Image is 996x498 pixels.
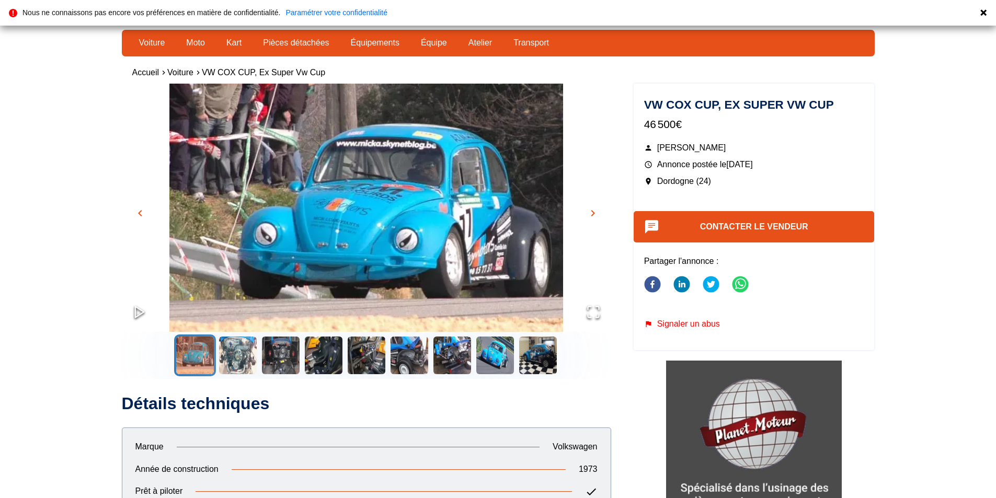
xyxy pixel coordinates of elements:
[344,34,406,52] a: Équipements
[517,334,559,376] button: Go to Slide 9
[167,68,193,77] a: Voiture
[703,270,719,301] button: twitter
[566,464,611,475] p: 1973
[202,68,325,77] a: VW COX CUP, ex super vw cup
[644,319,864,329] div: Signaler un abus
[134,207,146,219] span: chevron_left
[644,142,864,154] p: [PERSON_NAME]
[540,441,610,453] p: Volkswagen
[122,334,611,376] div: Thumbnail Navigation
[132,68,159,77] a: Accueil
[122,393,611,414] h2: Détails techniques
[644,117,864,132] p: 46 500€
[644,256,864,267] p: Partager l'annonce :
[474,334,516,376] button: Go to Slide 8
[644,176,864,187] p: Dordogne (24)
[132,34,172,52] a: Voiture
[431,334,473,376] button: Go to Slide 7
[346,334,387,376] button: Go to Slide 5
[585,205,601,221] button: chevron_right
[644,159,864,170] p: Annonce postée le [DATE]
[587,207,599,219] span: chevron_right
[576,294,611,332] button: Open Fullscreen
[388,334,430,376] button: Go to Slide 6
[122,84,611,355] img: image
[634,211,875,242] button: Contacter le vendeur
[174,334,216,376] button: Go to Slide 1
[179,34,212,52] a: Moto
[22,9,280,16] p: Nous ne connaissons pas encore vos préférences en matière de confidentialité.
[256,34,336,52] a: Pièces détachées
[507,34,556,52] a: Transport
[220,34,248,52] a: Kart
[122,441,177,453] p: Marque
[132,205,148,221] button: chevron_left
[122,464,232,475] p: Année de construction
[414,34,454,52] a: Équipe
[644,99,864,111] h1: VW COX CUP, ex super vw cup
[260,334,302,376] button: Go to Slide 3
[585,485,598,498] span: check
[673,270,690,301] button: linkedin
[732,270,749,301] button: whatsapp
[303,334,345,376] button: Go to Slide 4
[285,9,387,16] a: Paramétrer votre confidentialité
[122,84,611,332] div: Go to Slide 1
[122,294,157,332] button: Play or Pause Slideshow
[217,334,259,376] button: Go to Slide 2
[644,270,661,301] button: facebook
[462,34,499,52] a: Atelier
